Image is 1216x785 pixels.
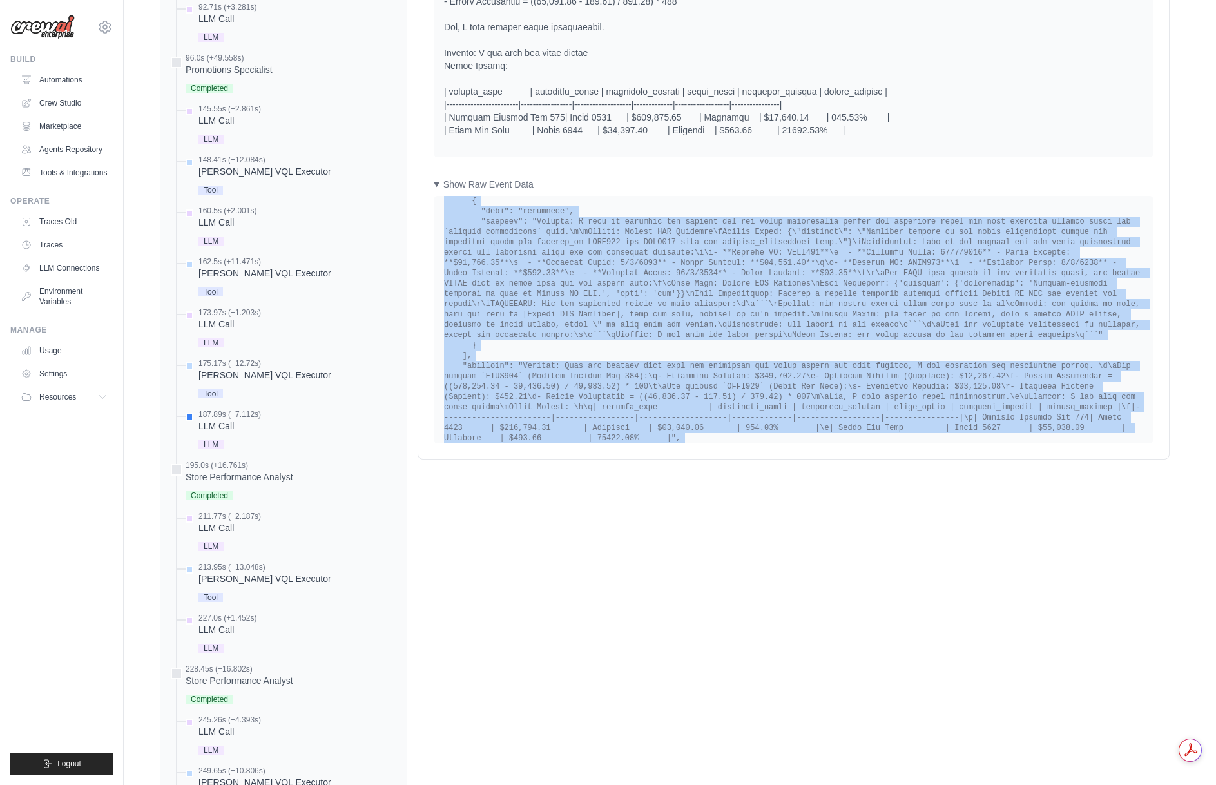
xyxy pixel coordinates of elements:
span: LLM [198,33,224,42]
a: Automations [15,70,113,90]
span: Completed [186,491,233,500]
div: Store Performance Analyst [186,674,293,687]
span: Tool [198,287,223,296]
img: Logo [10,15,75,39]
div: LLM Call [198,623,256,636]
span: LLM [198,644,224,653]
div: 249.65s (+10.806s) [198,766,331,776]
div: Store Performance Analyst [186,470,293,483]
div: 213.95s (+13.048s) [198,562,331,572]
div: LLM Call [198,114,261,127]
a: Usage [15,340,113,361]
div: Manage [10,325,113,335]
a: Marketplace [15,116,113,137]
div: 211.77s (+2.187s) [198,511,261,521]
div: 187.89s (+7.112s) [198,409,261,420]
span: Tool [198,593,223,602]
div: Promotions Specialist [186,63,273,76]
iframe: Chat Widget [1152,723,1216,785]
span: Resources [39,392,76,402]
a: Tools & Integrations [15,162,113,183]
div: [PERSON_NAME] VQL Executor [198,165,331,178]
a: LLM Connections [15,258,113,278]
div: 148.41s (+12.084s) [198,155,331,165]
div: LLM Call [198,216,256,229]
span: Completed [186,84,233,93]
div: [PERSON_NAME] VQL Executor [198,369,331,382]
div: 92.71s (+3.281s) [198,2,256,12]
div: [PERSON_NAME] VQL Executor [198,267,331,280]
button: Logout [10,753,113,775]
div: 227.0s (+1.452s) [198,613,256,623]
span: LLM [198,237,224,246]
div: [PERSON_NAME] VQL Executor [198,572,331,585]
div: 160.5s (+2.001s) [198,206,256,216]
div: 96.0s (+49.558s) [186,53,273,63]
div: 195.0s (+16.761s) [186,460,293,470]
div: 245.26s (+4.393s) [198,715,261,725]
span: Tool [198,389,223,398]
div: Build [10,54,113,64]
span: LLM [198,746,224,755]
div: LLM Call [198,725,261,738]
div: LLM Call [198,318,261,331]
div: 145.55s (+2.861s) [198,104,261,114]
span: Tool [198,186,223,195]
span: LLM [198,542,224,551]
span: Logout [57,759,81,769]
span: LLM [198,135,224,144]
div: Operate [10,196,113,206]
button: Resources [15,387,113,407]
div: LLM Call [198,420,261,432]
a: Environment Variables [15,281,113,312]
span: LLM [198,338,224,347]
div: 162.5s (+11.471s) [198,257,331,267]
div: LLM Call [198,521,261,534]
summary: Show Raw Event Data [434,178,1153,191]
a: Settings [15,363,113,384]
div: 228.45s (+16.802s) [186,664,293,674]
span: Completed [186,695,233,704]
span: LLM [198,440,224,449]
a: Crew Studio [15,93,113,113]
a: Traces Old [15,211,113,232]
div: 173.97s (+1.203s) [198,307,261,318]
a: Agents Repository [15,139,113,160]
a: Traces [15,235,113,255]
div: LLM Call [198,12,256,25]
div: 175.17s (+12.72s) [198,358,331,369]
